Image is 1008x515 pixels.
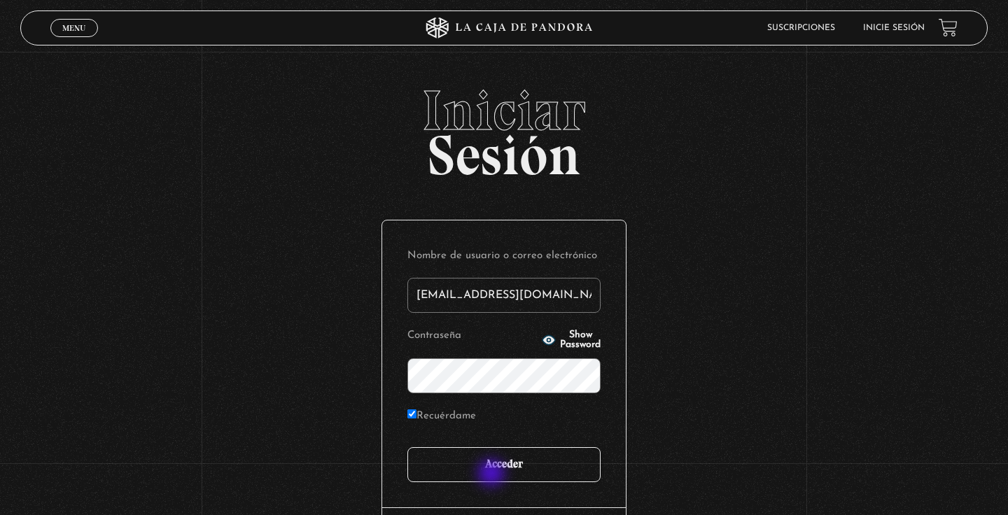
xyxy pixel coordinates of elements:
label: Nombre de usuario o correo electrónico [407,246,601,267]
h2: Sesión [20,83,988,172]
input: Acceder [407,447,601,482]
span: Iniciar [20,83,988,139]
span: Show Password [560,330,601,350]
a: Suscripciones [767,24,835,32]
a: View your shopping cart [939,18,958,37]
input: Recuérdame [407,409,416,418]
span: Menu [62,24,85,32]
button: Show Password [542,330,601,350]
span: Cerrar [58,36,91,45]
label: Recuérdame [407,406,476,428]
label: Contraseña [407,325,538,347]
a: Inicie sesión [863,24,925,32]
